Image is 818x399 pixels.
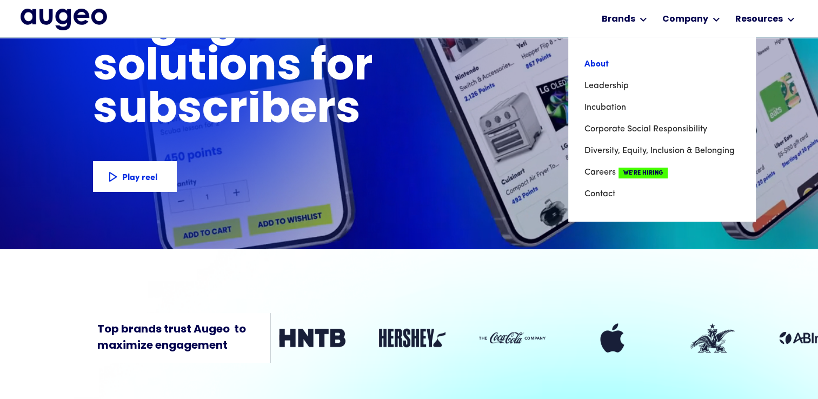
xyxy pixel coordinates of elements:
[568,37,755,221] nav: Company
[735,13,783,26] div: Resources
[584,75,739,97] a: Leadership
[584,162,739,183] a: CareersWe're Hiring
[584,54,739,75] a: About
[584,118,739,140] a: Corporate Social Responsibility
[21,9,107,31] a: home
[602,13,635,26] div: Brands
[619,168,668,178] span: We're Hiring
[662,13,708,26] div: Company
[584,140,739,162] a: Diversity, Equity, Inclusion & Belonging
[584,97,739,118] a: Incubation
[584,183,739,205] a: Contact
